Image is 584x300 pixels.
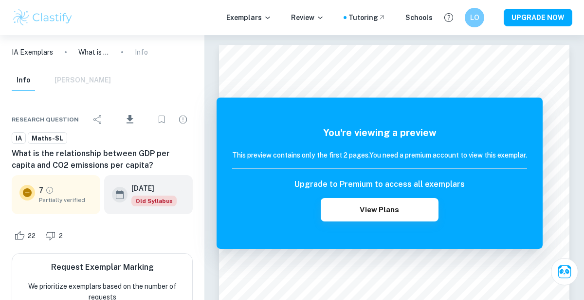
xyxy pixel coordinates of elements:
h6: What is the relationship between GDP per capita and CO2 emissions per capita? [12,148,193,171]
button: Info [12,70,35,91]
p: 7 [39,185,43,196]
a: IA [12,132,26,144]
button: Ask Clai [551,258,578,285]
div: Although this IA is written for the old math syllabus (last exam in November 2020), the current I... [131,196,177,206]
p: Review [291,12,324,23]
button: View Plans [321,198,438,221]
span: Old Syllabus [131,196,177,206]
a: Maths-SL [28,132,67,144]
span: Maths-SL [28,134,67,143]
a: IA Exemplars [12,47,53,58]
div: Report issue [173,110,193,129]
button: Help and Feedback [440,9,457,26]
span: Research question [12,115,79,124]
a: Schools [405,12,433,23]
span: 2 [54,231,68,241]
span: Partially verified [39,196,92,204]
h6: [DATE] [131,183,169,194]
h6: This preview contains only the first 2 pages. You need a premium account to view this exemplar. [232,150,527,160]
button: LO [465,8,484,27]
h6: LO [469,12,480,23]
h5: You're viewing a preview [232,125,527,140]
img: Clastify logo [12,8,73,27]
span: IA [12,134,25,143]
div: Bookmark [152,110,171,129]
a: Tutoring [348,12,386,23]
p: What is the relationship between GDP per capita and CO2 emissions per capita? [78,47,109,58]
div: Like [12,228,41,243]
button: UPGRADE NOW [504,9,572,26]
p: Info [135,47,148,58]
div: Dislike [43,228,68,243]
div: Share [88,110,108,129]
p: Exemplars [226,12,272,23]
h6: Request Exemplar Marking [51,261,154,273]
div: Download [109,107,150,132]
h6: Upgrade to Premium to access all exemplars [294,179,465,190]
a: Grade partially verified [45,186,54,195]
span: 22 [22,231,41,241]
